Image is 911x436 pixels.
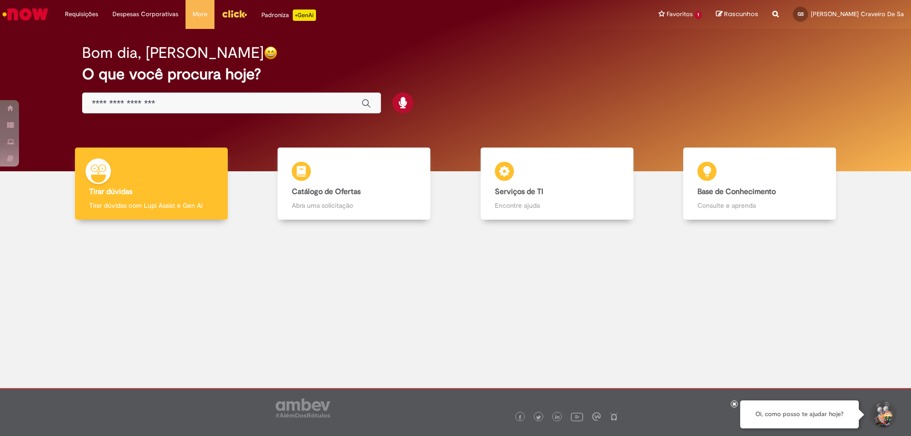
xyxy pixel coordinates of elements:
p: Consulte e aprenda [697,201,822,210]
img: logo_footer_naosei.png [610,412,618,421]
img: logo_footer_youtube.png [571,410,583,423]
img: logo_footer_workplace.png [592,412,601,421]
a: Catálogo de Ofertas Abra uma solicitação [253,148,456,220]
a: Rascunhos [716,10,758,19]
img: click_logo_yellow_360x200.png [222,7,247,21]
p: Encontre ajuda [495,201,619,210]
div: Oi, como posso te ajudar hoje? [740,400,859,428]
span: Despesas Corporativas [112,9,178,19]
a: Base de Conhecimento Consulte e aprenda [659,148,862,220]
span: Favoritos [667,9,693,19]
b: Tirar dúvidas [89,187,132,196]
h2: O que você procura hoje? [82,66,829,83]
div: Padroniza [261,9,316,21]
b: Base de Conhecimento [697,187,776,196]
img: logo_footer_linkedin.png [555,415,560,420]
span: More [193,9,207,19]
span: Rascunhos [724,9,758,19]
button: Iniciar Conversa de Suporte [868,400,897,429]
p: +GenAi [293,9,316,21]
img: ServiceNow [1,5,50,24]
img: happy-face.png [264,46,278,60]
a: Serviços de TI Encontre ajuda [455,148,659,220]
h2: Bom dia, [PERSON_NAME] [82,45,264,61]
span: [PERSON_NAME] Craveiro De Sa [811,10,904,18]
img: logo_footer_facebook.png [518,415,522,420]
img: logo_footer_twitter.png [536,415,541,420]
b: Serviços de TI [495,187,543,196]
p: Abra uma solicitação [292,201,416,210]
b: Catálogo de Ofertas [292,187,361,196]
span: 1 [695,11,702,19]
span: Requisições [65,9,98,19]
span: GS [798,11,804,17]
a: Tirar dúvidas Tirar dúvidas com Lupi Assist e Gen Ai [50,148,253,220]
img: logo_footer_ambev_rotulo_gray.png [276,399,330,417]
p: Tirar dúvidas com Lupi Assist e Gen Ai [89,201,214,210]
